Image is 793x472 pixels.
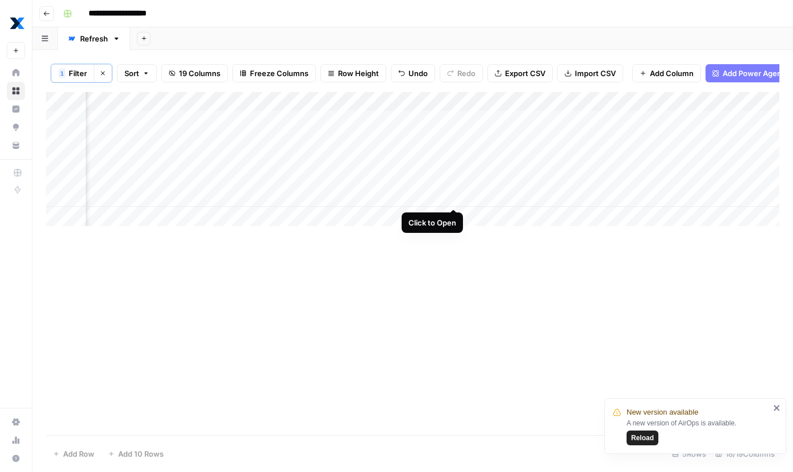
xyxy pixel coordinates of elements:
button: 1Filter [51,64,94,82]
span: Reload [631,433,654,443]
a: Browse [7,82,25,100]
span: Import CSV [575,68,616,79]
span: Add Column [650,68,694,79]
a: Home [7,64,25,82]
span: Filter [69,68,87,79]
span: Add 10 Rows [118,448,164,460]
button: Undo [391,64,435,82]
button: Export CSV [487,64,553,82]
span: Add Row [63,448,94,460]
span: Sort [124,68,139,79]
button: Freeze Columns [232,64,316,82]
a: Insights [7,100,25,118]
span: Freeze Columns [250,68,308,79]
span: New version available [627,407,698,418]
button: Sort [117,64,157,82]
button: close [773,403,781,412]
a: Opportunities [7,118,25,136]
span: Redo [457,68,475,79]
button: Row Height [320,64,386,82]
button: Add Row [46,445,101,463]
button: Redo [440,64,483,82]
div: 5 Rows [667,445,711,463]
span: Export CSV [505,68,545,79]
div: Click to Open [408,217,456,228]
span: 19 Columns [179,68,220,79]
div: 1 [59,69,65,78]
a: Settings [7,413,25,431]
button: 19 Columns [161,64,228,82]
button: Add 10 Rows [101,445,170,463]
a: Usage [7,431,25,449]
div: 18/19 Columns [711,445,779,463]
span: 1 [60,69,64,78]
span: Add Power Agent [723,68,784,79]
button: Help + Support [7,449,25,467]
div: Refresh [80,33,108,44]
a: Refresh [58,27,130,50]
span: Row Height [338,68,379,79]
div: A new version of AirOps is available. [627,418,770,445]
span: Undo [408,68,428,79]
button: Reload [627,431,658,445]
button: Import CSV [557,64,623,82]
button: Add Column [632,64,701,82]
img: MaintainX Logo [7,13,27,34]
button: Add Power Agent [706,64,791,82]
button: Workspace: MaintainX [7,9,25,37]
a: Your Data [7,136,25,154]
